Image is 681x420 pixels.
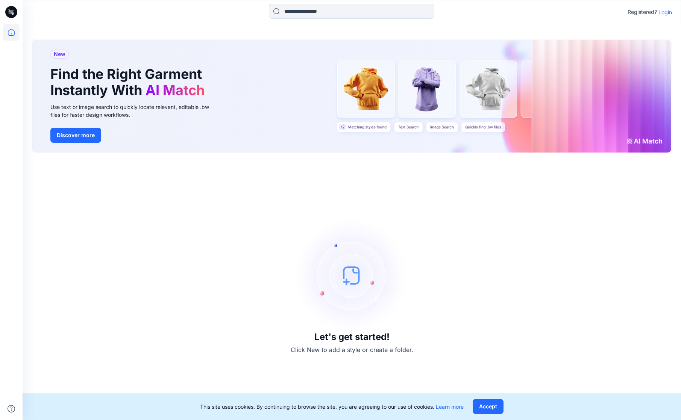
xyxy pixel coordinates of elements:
button: Accept [473,399,504,414]
a: Learn more [436,403,464,410]
img: empty-state-image.svg [296,219,408,332]
h3: Let's get started! [314,332,390,342]
p: This site uses cookies. By continuing to browse the site, you are agreeing to our use of cookies. [200,403,464,411]
span: AI Match [146,82,205,98]
h1: Find the Right Garment Instantly With [50,66,208,98]
p: Click New to add a style or create a folder. [291,345,413,354]
p: Login [658,8,672,16]
button: Discover more [50,128,101,143]
p: Registered? [628,8,657,17]
span: New [54,50,65,59]
div: Use text or image search to quickly locate relevant, editable .bw files for faster design workflows. [50,103,220,119]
